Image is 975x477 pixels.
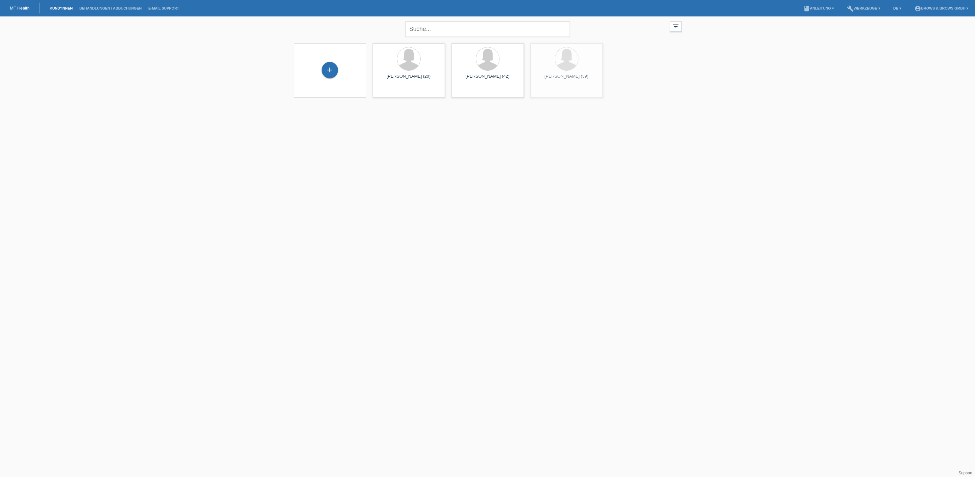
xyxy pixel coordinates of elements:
[800,6,837,10] a: bookAnleitung ▾
[536,74,597,84] div: [PERSON_NAME] (39)
[911,6,972,10] a: account_circleBrows & Brows GmbH ▾
[145,6,183,10] a: E-Mail Support
[322,64,338,76] div: Kund*in hinzufügen
[457,74,519,84] div: [PERSON_NAME] (42)
[890,6,905,10] a: DE ▾
[10,6,30,11] a: MF Health
[672,23,679,30] i: filter_list
[844,6,884,10] a: buildWerkzeuge ▾
[959,471,972,475] a: Support
[803,5,810,12] i: book
[847,5,854,12] i: build
[914,5,921,12] i: account_circle
[76,6,145,10] a: Behandlungen / Abbuchungen
[405,21,570,37] input: Suche...
[378,74,440,84] div: [PERSON_NAME] (20)
[46,6,76,10] a: Kund*innen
